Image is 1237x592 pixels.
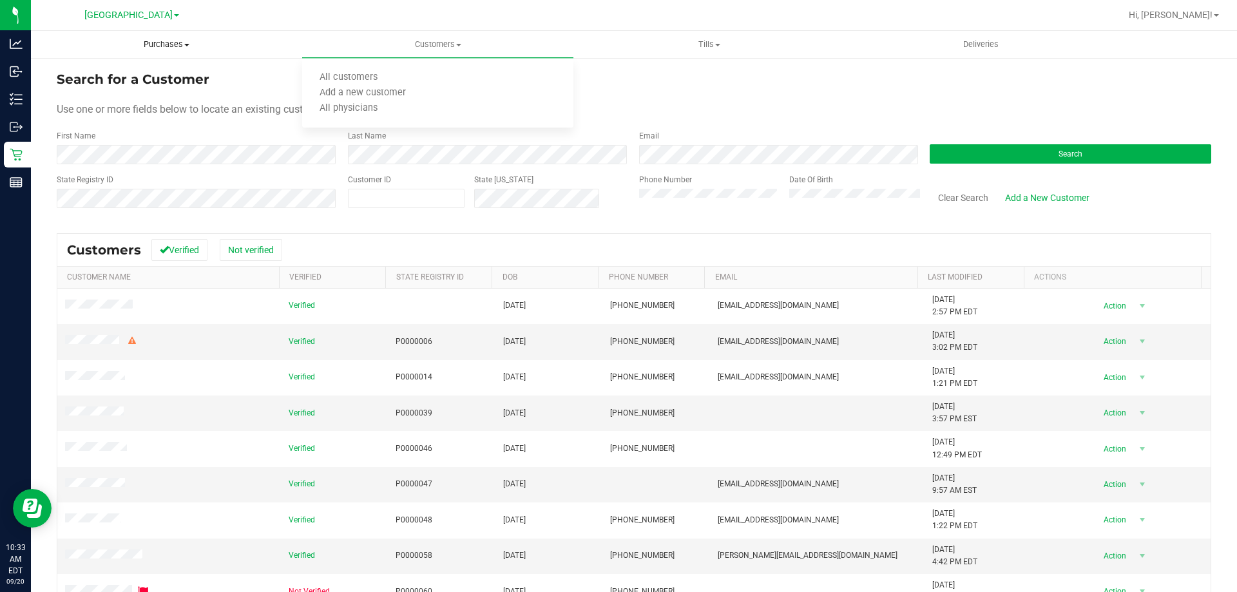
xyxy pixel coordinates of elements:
label: Email [639,130,659,142]
a: DOB [503,272,517,282]
inline-svg: Retail [10,148,23,161]
label: State Registry ID [57,174,113,186]
span: [PERSON_NAME][EMAIL_ADDRESS][DOMAIN_NAME] [718,549,897,562]
span: Action [1092,511,1134,529]
span: P0000046 [396,443,432,455]
span: All customers [302,72,395,83]
span: Add a new customer [302,88,423,99]
span: P0000048 [396,514,432,526]
span: select [1134,368,1150,387]
div: Actions [1034,272,1196,282]
span: [DATE] [503,300,526,312]
span: select [1134,547,1150,565]
a: Phone Number [609,272,668,282]
span: Verified [289,549,315,562]
inline-svg: Inventory [10,93,23,106]
span: select [1134,475,1150,493]
span: select [1134,332,1150,350]
label: Last Name [348,130,386,142]
p: 09/20 [6,577,25,586]
span: Customers [302,39,573,50]
span: [EMAIL_ADDRESS][DOMAIN_NAME] [718,371,839,383]
span: Tills [574,39,844,50]
span: Hi, [PERSON_NAME]! [1129,10,1213,20]
span: Verified [289,407,315,419]
span: Verified [289,336,315,348]
span: [DATE] [503,478,526,490]
a: State Registry Id [396,272,464,282]
span: [PHONE_NUMBER] [610,514,675,526]
a: Add a New Customer [997,187,1098,209]
span: [PHONE_NUMBER] [610,407,675,419]
span: [DATE] 4:42 PM EDT [932,544,977,568]
a: Last Modified [928,272,983,282]
button: Verified [151,239,207,261]
div: Warning - Level 2 [126,335,138,347]
span: [DATE] 2:57 PM EDT [932,294,977,318]
span: [DATE] 3:02 PM EDT [932,329,977,354]
span: [GEOGRAPHIC_DATA] [84,10,173,21]
span: [DATE] [503,514,526,526]
label: Customer ID [348,174,391,186]
span: [DATE] 12:49 PM EDT [932,436,982,461]
a: Deliveries [845,31,1117,58]
span: Action [1092,297,1134,315]
label: Phone Number [639,174,692,186]
span: [PHONE_NUMBER] [610,336,675,348]
inline-svg: Outbound [10,120,23,133]
span: select [1134,297,1150,315]
span: Action [1092,332,1134,350]
span: [EMAIL_ADDRESS][DOMAIN_NAME] [718,300,839,312]
span: P0000058 [396,549,432,562]
span: Verified [289,300,315,312]
span: P0000006 [396,336,432,348]
inline-svg: Inbound [10,65,23,78]
a: Customer Name [67,272,131,282]
span: [PHONE_NUMBER] [610,443,675,455]
span: Search [1059,149,1082,158]
label: First Name [57,130,95,142]
inline-svg: Analytics [10,37,23,50]
span: [DATE] [503,371,526,383]
span: Action [1092,475,1134,493]
span: P0000047 [396,478,432,490]
span: Verified [289,478,315,490]
span: Search for a Customer [57,72,209,87]
label: Date Of Birth [789,174,833,186]
span: Verified [289,443,315,455]
button: Clear Search [930,187,997,209]
span: [DATE] 1:22 PM EDT [932,508,977,532]
span: [PHONE_NUMBER] [610,549,675,562]
span: select [1134,440,1150,458]
span: All physicians [302,103,395,114]
span: P0000039 [396,407,432,419]
span: [DATE] [503,407,526,419]
span: [EMAIL_ADDRESS][DOMAIN_NAME] [718,514,839,526]
span: select [1134,404,1150,422]
span: P0000014 [396,371,432,383]
span: [DATE] 3:57 PM EST [932,401,977,425]
a: Customers All customers Add a new customer All physicians [302,31,573,58]
a: Tills [573,31,845,58]
button: Not verified [220,239,282,261]
p: 10:33 AM EDT [6,542,25,577]
span: Action [1092,404,1134,422]
span: [EMAIL_ADDRESS][DOMAIN_NAME] [718,478,839,490]
span: select [1134,511,1150,529]
span: Verified [289,371,315,383]
a: Email [715,272,737,282]
iframe: Resource center [13,489,52,528]
span: Use one or more fields below to locate an existing customer. [57,103,328,115]
span: Action [1092,440,1134,458]
span: Deliveries [946,39,1016,50]
span: [DATE] [503,336,526,348]
span: Action [1092,368,1134,387]
span: [EMAIL_ADDRESS][DOMAIN_NAME] [718,336,839,348]
span: [DATE] [503,549,526,562]
label: State [US_STATE] [474,174,533,186]
button: Search [930,144,1211,164]
span: [DATE] [503,443,526,455]
a: Verified [289,272,321,282]
inline-svg: Reports [10,176,23,189]
a: Purchases [31,31,302,58]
